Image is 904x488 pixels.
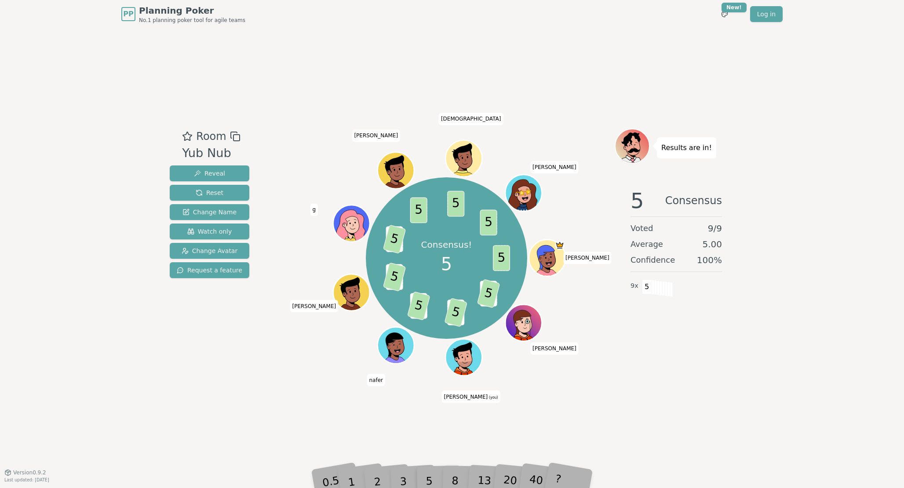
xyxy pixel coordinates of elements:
[665,190,722,211] span: Consensus
[170,262,249,278] button: Request a feature
[170,204,249,220] button: Change Name
[631,238,663,250] span: Average
[488,396,498,400] span: (you)
[439,113,503,125] span: Click to change your name
[182,208,237,216] span: Change Name
[493,245,510,271] span: 5
[642,279,652,294] span: 5
[170,224,249,239] button: Watch only
[290,300,339,312] span: Click to change your name
[187,227,232,236] span: Watch only
[555,241,565,250] span: Jon is the host
[697,254,722,266] span: 100 %
[480,210,497,236] span: 5
[447,340,481,374] button: Click to change your avatar
[631,281,638,291] span: 9 x
[722,3,747,12] div: New!
[383,262,406,292] span: 5
[182,246,238,255] span: Change Avatar
[421,238,472,251] p: Consensus!
[717,6,733,22] button: New!
[196,128,226,144] span: Room
[4,477,49,482] span: Last updated: [DATE]
[448,191,465,217] span: 5
[631,190,644,211] span: 5
[530,342,579,355] span: Click to change your name
[123,9,133,19] span: PP
[170,243,249,259] button: Change Avatar
[139,4,245,17] span: Planning Poker
[708,222,722,235] span: 9 / 9
[13,469,46,476] span: Version 0.9.2
[139,17,245,24] span: No.1 planning poker tool for agile teams
[182,128,193,144] button: Add as favourite
[194,169,225,178] span: Reveal
[477,279,500,308] span: 5
[383,224,406,254] span: 5
[310,204,318,216] span: Click to change your name
[445,298,468,327] span: 5
[563,252,612,264] span: Click to change your name
[4,469,46,476] button: Version0.9.2
[442,391,500,403] span: Click to change your name
[661,142,712,154] p: Results are in!
[530,161,579,173] span: Click to change your name
[407,291,430,321] span: 5
[182,144,240,162] div: Yub Nub
[631,254,675,266] span: Confidence
[352,130,400,142] span: Click to change your name
[631,222,653,235] span: Voted
[410,198,427,224] span: 5
[170,185,249,201] button: Reset
[702,238,722,250] span: 5.00
[750,6,783,22] a: Log in
[177,266,242,275] span: Request a feature
[196,188,223,197] span: Reset
[170,165,249,181] button: Reveal
[441,251,452,277] span: 5
[367,374,386,386] span: Click to change your name
[121,4,245,24] a: PPPlanning PokerNo.1 planning poker tool for agile teams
